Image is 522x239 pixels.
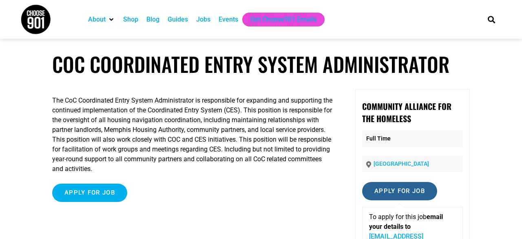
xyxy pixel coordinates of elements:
[362,100,451,125] strong: Community Alliance for the Homeless
[168,15,188,24] a: Guides
[374,160,429,167] a: [GEOGRAPHIC_DATA]
[84,13,119,26] div: About
[52,52,470,76] h1: CoC Coordinated Entry System Administrator
[362,130,463,147] p: Full Time
[485,13,498,26] div: Search
[84,13,474,26] nav: Main nav
[219,15,238,24] a: Events
[52,184,127,202] input: Apply for job
[52,96,334,174] p: The CoC Coordinated Entry System Administrator is responsible for expanding and supporting the co...
[250,15,316,24] a: Get Choose901 Emails
[123,15,138,24] a: Shop
[196,15,210,24] a: Jobs
[146,15,159,24] a: Blog
[362,182,437,200] input: Apply for job
[88,15,106,24] a: About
